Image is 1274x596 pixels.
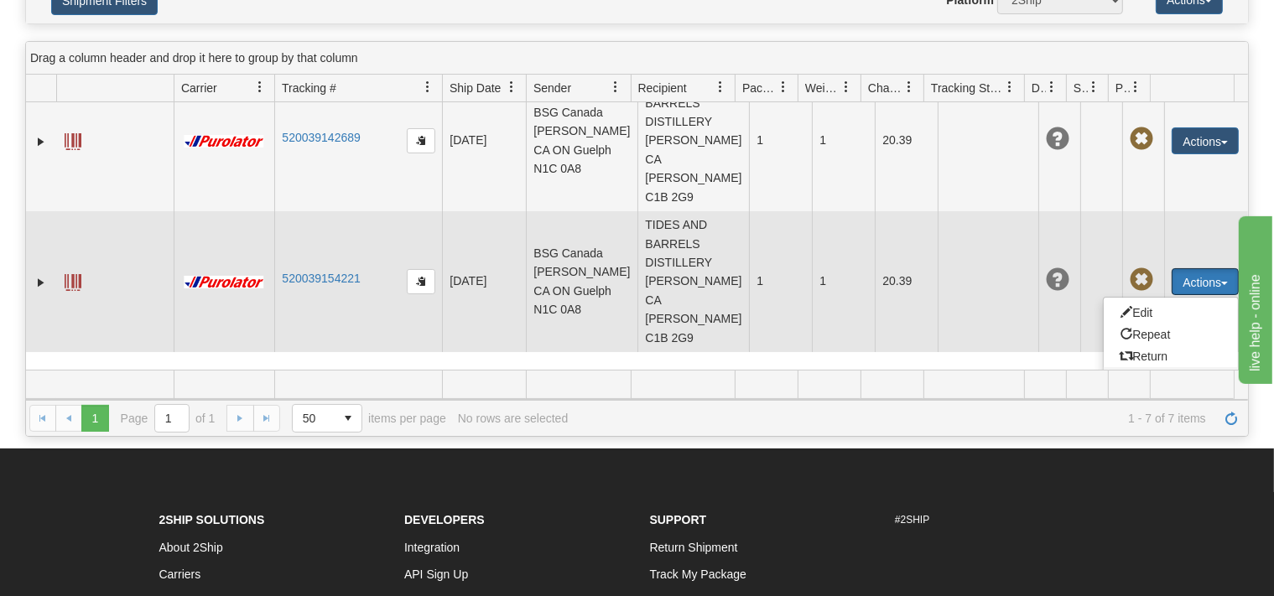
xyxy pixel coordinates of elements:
span: Pickup Not Assigned [1130,127,1153,151]
a: Repeat [1104,324,1238,345]
a: API Sign Up [404,567,468,581]
iframe: chat widget [1235,212,1272,383]
td: TIDES AND BARRELS DISTILLERY [PERSON_NAME] CA [PERSON_NAME] C1B 2G9 [637,211,749,352]
span: Unknown [1046,127,1069,151]
span: 50 [303,410,325,427]
img: 11 - Purolator [181,276,267,288]
span: 1 - 7 of 7 items [580,412,1206,425]
a: Label [65,267,81,293]
img: 11 - Purolator [181,135,267,148]
span: Pickup Status [1115,80,1130,96]
span: Page 1 [81,405,108,432]
a: Edit [1104,302,1238,324]
a: Pickup Status filter column settings [1121,73,1150,101]
span: Delivery Status [1032,80,1046,96]
a: 520039142689 [282,131,360,144]
a: Track My Package [650,567,746,581]
a: Shipment Issues filter column settings [1079,73,1108,101]
button: Copy to clipboard [407,269,435,294]
td: 1 [749,211,812,352]
a: About 2Ship [159,541,223,554]
a: Tracking # filter column settings [413,73,442,101]
a: Recipient filter column settings [706,73,735,101]
span: Unknown [1046,268,1069,292]
span: select [335,405,361,432]
a: Expand [33,133,49,150]
a: Ship Date filter column settings [497,73,526,101]
span: Charge [868,80,903,96]
div: live help - online [13,10,155,30]
a: Sender filter column settings [602,73,631,101]
button: Actions [1172,268,1239,295]
span: Tracking # [282,80,336,96]
td: [DATE] [442,70,526,211]
strong: 2Ship Solutions [159,513,265,526]
button: Actions [1172,127,1239,154]
span: Packages [742,80,777,96]
span: Shipment Issues [1074,80,1088,96]
a: Integration [404,541,460,554]
span: Sender [533,80,571,96]
td: 20.39 [875,211,938,352]
a: Carriers [159,567,201,581]
span: Pickup Not Assigned [1130,268,1153,292]
button: Copy to clipboard [407,128,435,153]
a: Charge filter column settings [895,73,923,101]
span: items per page [292,404,446,433]
td: TIDES AND BARRELS DISTILLERY [PERSON_NAME] CA [PERSON_NAME] C1B 2G9 [637,70,749,211]
a: 520039154221 [282,272,360,285]
a: Label [65,126,81,153]
td: 1 [812,70,875,211]
span: Ship Date [450,80,501,96]
h6: #2SHIP [895,515,1115,526]
strong: Developers [404,513,485,526]
td: 1 [749,70,812,211]
td: [DATE] [442,211,526,352]
span: Page of 1 [121,404,216,433]
span: Tracking Status [931,80,1004,96]
span: Recipient [638,80,687,96]
a: Expand [33,274,49,291]
div: No rows are selected [458,412,569,425]
td: 1 [812,211,875,352]
a: Packages filter column settings [769,73,798,101]
a: Delivery Status filter column settings [1037,73,1066,101]
div: grid grouping header [26,42,1248,75]
a: Refresh [1218,405,1245,432]
td: 20.39 [875,70,938,211]
a: Return [1104,345,1238,367]
td: BSG Canada [PERSON_NAME] CA ON Guelph N1C 0A8 [526,211,637,352]
a: Tracking Status filter column settings [996,73,1024,101]
a: Weight filter column settings [832,73,861,101]
span: Weight [805,80,840,96]
span: Page sizes drop down [292,404,362,433]
input: Page 1 [155,405,189,432]
td: BSG Canada [PERSON_NAME] CA ON Guelph N1C 0A8 [526,70,637,211]
a: Carrier filter column settings [246,73,274,101]
a: Delete shipment [1104,367,1238,389]
a: Return Shipment [650,541,738,554]
strong: Support [650,513,707,526]
span: Carrier [181,80,217,96]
